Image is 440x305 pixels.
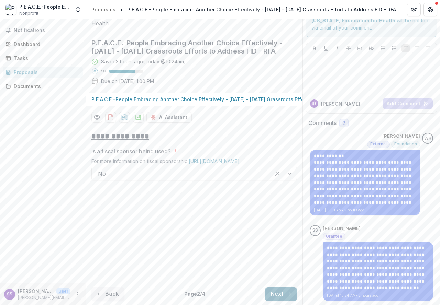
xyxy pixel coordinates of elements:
[323,225,361,232] p: [PERSON_NAME]
[383,98,433,109] button: Add Comment
[310,44,319,52] button: Bold
[3,67,83,78] a: Proposals
[311,17,395,23] strong: [US_STATE] Foundation for Health
[91,287,124,301] button: Back
[5,4,16,15] img: P.E.A.C.E.-People Embracing Another Choice Effectively
[327,293,429,298] p: [DATE] 10:24 AM • 3 hours ago
[424,44,432,52] button: Align Right
[89,4,399,14] nav: breadcrumb
[390,44,398,52] button: Ordered List
[394,142,417,146] span: Foundation
[3,38,83,50] a: Dashboard
[133,112,144,123] button: download-proposal
[333,44,341,52] button: Italicize
[423,3,437,16] button: Get Help
[370,142,387,146] span: External
[265,287,297,301] button: Next
[127,6,396,13] div: P.E.A.C.E.-People Embracing Another Choice Effectively - [DATE] - [DATE] Grassroots Efforts to Ad...
[14,40,77,48] div: Dashboard
[326,234,342,239] span: Grantee
[14,69,77,76] div: Proposals
[91,158,297,167] div: For more information on fiscal sponsorship:
[308,120,337,126] h2: Comments
[272,168,283,179] div: Clear selected options
[356,44,364,52] button: Heading 1
[321,100,360,107] p: [PERSON_NAME]
[101,58,186,65] div: Saved 3 hours ago ( Today @ 10:24am )
[424,136,431,141] div: Wendy Rohrbach
[91,147,171,155] p: Is a fiscal sponsor being used?
[312,102,316,105] div: Sarah Smith
[91,112,102,123] button: Preview 48e03420-a037-4b15-a840-ddd65159102f-0.pdf
[401,44,410,52] button: Align Left
[382,133,420,140] p: [PERSON_NAME]
[379,44,387,52] button: Bullet List
[18,288,54,295] p: [PERSON_NAME]
[91,11,160,27] img: Missouri Foundation for Health
[7,292,12,296] div: Sarah Smith
[314,208,416,213] p: [DATE] 10:31 AM • 2 hours ago
[367,44,375,52] button: Heading 2
[91,39,286,55] h2: P.E.A.C.E.-People Embracing Another Choice Effectively - [DATE] - [DATE] Grassroots Efforts to Ad...
[189,158,240,164] a: [URL][DOMAIN_NAME]
[119,112,130,123] button: download-proposal
[413,44,421,52] button: Align Center
[19,10,38,16] span: Nonprofit
[146,112,192,123] button: AI Assistant
[407,3,421,16] button: Partners
[3,81,83,92] a: Documents
[3,25,83,36] button: Notifications
[312,228,318,233] div: Sarah Smith
[19,3,70,10] div: P.E.A.C.E.-People Embracing Another Choice Effectively
[14,83,77,90] div: Documents
[73,3,83,16] button: Open entity switcher
[342,120,345,126] span: 2
[14,27,80,33] span: Notifications
[91,6,115,13] div: Proposals
[73,290,81,298] button: More
[18,295,70,301] p: [PERSON_NAME][EMAIL_ADDRESS][DOMAIN_NAME]
[184,290,205,297] p: Page 2 / 4
[14,55,77,62] div: Tasks
[56,288,70,294] p: User
[101,69,106,74] p: 77 %
[322,44,330,52] button: Underline
[3,52,83,64] a: Tasks
[105,112,116,123] button: download-proposal
[344,44,353,52] button: Strike
[91,96,360,103] p: P.E.A.C.E.-People Embracing Another Choice Effectively - [DATE] - [DATE] Grassroots Efforts to Ad...
[101,78,154,85] p: Due on [DATE] 1:00 PM
[89,4,118,14] a: Proposals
